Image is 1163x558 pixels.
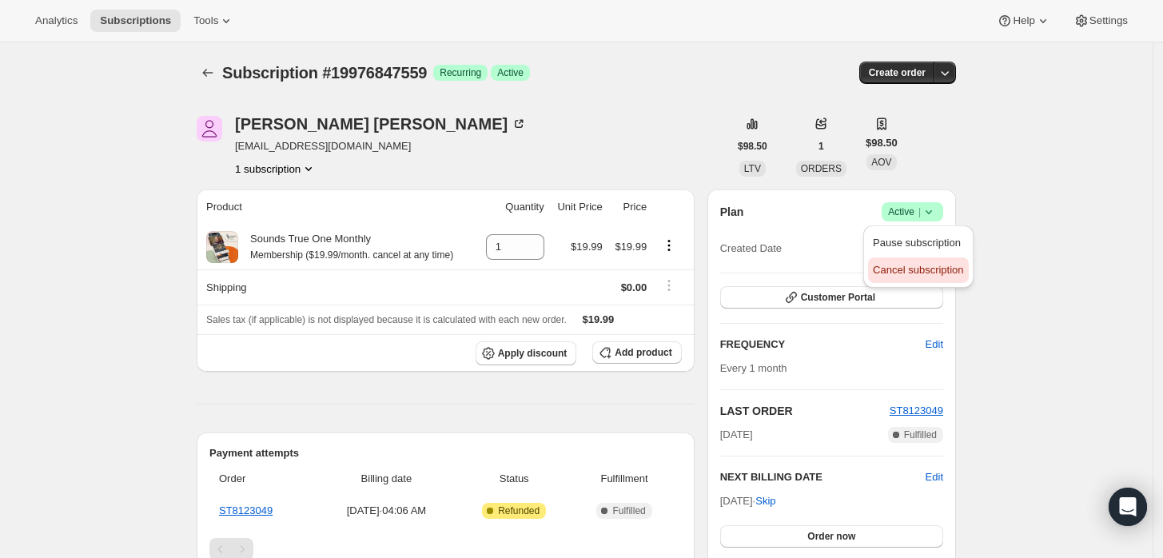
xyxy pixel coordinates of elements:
[818,140,824,153] span: 1
[873,264,963,276] span: Cancel subscription
[868,230,968,256] button: Pause subscription
[720,495,776,507] span: [DATE] ·
[728,135,777,157] button: $98.50
[807,530,855,543] span: Order now
[209,461,317,496] th: Order
[197,62,219,84] button: Subscriptions
[859,62,935,84] button: Create order
[801,291,875,304] span: Customer Portal
[184,10,244,32] button: Tools
[476,341,577,365] button: Apply discount
[497,66,524,79] span: Active
[321,471,452,487] span: Billing date
[235,161,317,177] button: Product actions
[918,205,921,218] span: |
[746,488,785,514] button: Skip
[197,116,222,141] span: Alan Hodge
[755,493,775,509] span: Skip
[100,14,171,27] span: Subscriptions
[720,403,890,419] h2: LAST ORDER
[583,313,615,325] span: $19.99
[238,231,453,263] div: Sounds True One Monthly
[621,281,647,293] span: $0.00
[720,241,782,257] span: Created Date
[1109,488,1147,526] div: Open Intercom Messenger
[498,504,540,517] span: Refunded
[197,269,476,305] th: Shipping
[549,189,607,225] th: Unit Price
[321,503,452,519] span: [DATE] · 04:06 AM
[235,116,527,132] div: [PERSON_NAME] [PERSON_NAME]
[809,135,834,157] button: 1
[926,337,943,353] span: Edit
[235,138,527,154] span: [EMAIL_ADDRESS][DOMAIN_NAME]
[720,469,926,485] h2: NEXT BILLING DATE
[888,204,937,220] span: Active
[1013,14,1034,27] span: Help
[612,504,645,517] span: Fulfilled
[656,237,682,254] button: Product actions
[1089,14,1128,27] span: Settings
[193,14,218,27] span: Tools
[592,341,681,364] button: Add product
[868,257,968,283] button: Cancel subscription
[90,10,181,32] button: Subscriptions
[744,163,761,174] span: LTV
[738,140,767,153] span: $98.50
[890,403,943,419] button: ST8123049
[720,427,753,443] span: [DATE]
[615,346,671,359] span: Add product
[904,428,937,441] span: Fulfilled
[250,249,453,261] small: Membership ($19.99/month. cancel at any time)
[1064,10,1137,32] button: Settings
[615,241,647,253] span: $19.99
[656,277,682,294] button: Shipping actions
[801,163,842,174] span: ORDERS
[206,314,567,325] span: Sales tax (if applicable) is not displayed because it is calculated with each new order.
[498,347,568,360] span: Apply discount
[987,10,1060,32] button: Help
[926,469,943,485] button: Edit
[916,332,953,357] button: Edit
[222,64,427,82] span: Subscription #19976847559
[576,471,671,487] span: Fulfillment
[461,471,568,487] span: Status
[720,337,926,353] h2: FREQUENCY
[871,157,891,168] span: AOV
[476,189,549,225] th: Quantity
[26,10,87,32] button: Analytics
[571,241,603,253] span: $19.99
[206,231,238,263] img: product img
[720,525,943,548] button: Order now
[873,237,961,249] span: Pause subscription
[219,504,273,516] a: ST8123049
[440,66,481,79] span: Recurring
[209,445,682,461] h2: Payment attempts
[35,14,78,27] span: Analytics
[869,66,926,79] span: Create order
[720,362,787,374] span: Every 1 month
[720,204,744,220] h2: Plan
[890,405,943,417] a: ST8123049
[720,286,943,309] button: Customer Portal
[197,189,476,225] th: Product
[607,189,651,225] th: Price
[866,135,898,151] span: $98.50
